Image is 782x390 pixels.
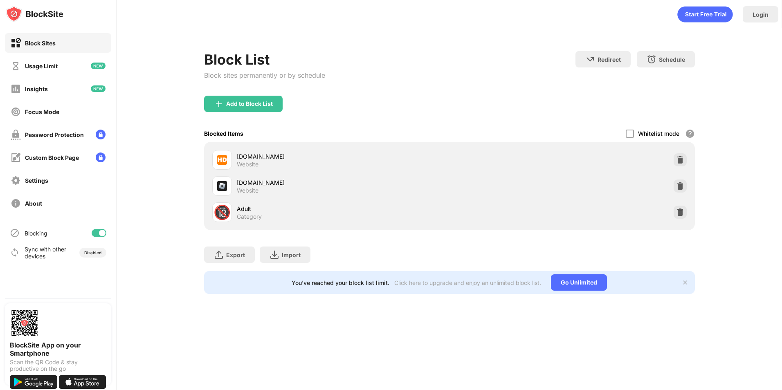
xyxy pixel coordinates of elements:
div: Website [237,161,258,168]
div: Add to Block List [226,101,273,107]
div: Settings [25,177,48,184]
img: customize-block-page-off.svg [11,152,21,163]
img: logo-blocksite.svg [6,6,63,22]
img: favicons [217,181,227,191]
div: Focus Mode [25,108,59,115]
img: time-usage-off.svg [11,61,21,71]
div: Blocked Items [204,130,243,137]
img: options-page-qr-code.png [10,308,39,338]
img: sync-icon.svg [10,248,20,258]
img: x-button.svg [682,279,688,286]
div: Disabled [84,250,101,255]
div: Schedule [659,56,685,63]
div: Sync with other devices [25,246,67,260]
div: Block sites permanently or by schedule [204,71,325,79]
div: Block List [204,51,325,68]
div: Blocking [25,230,47,237]
div: You’ve reached your block list limit. [292,279,389,286]
div: BlockSite App on your Smartphone [10,341,106,357]
img: get-it-on-google-play.svg [10,375,57,389]
div: [DOMAIN_NAME] [237,152,449,161]
div: Go Unlimited [551,274,607,291]
img: download-on-the-app-store.svg [59,375,106,389]
div: 🔞 [213,204,231,221]
img: settings-off.svg [11,175,21,186]
div: Insights [25,85,48,92]
img: blocking-icon.svg [10,228,20,238]
div: Redirect [598,56,621,63]
img: insights-off.svg [11,84,21,94]
img: lock-menu.svg [96,152,106,162]
div: Password Protection [25,131,84,138]
img: lock-menu.svg [96,130,106,139]
div: Usage Limit [25,63,58,69]
div: Adult [237,204,449,213]
img: new-icon.svg [91,85,106,92]
div: [DOMAIN_NAME] [237,178,449,187]
div: Click here to upgrade and enjoy an unlimited block list. [394,279,541,286]
div: Export [226,251,245,258]
div: Scan the QR Code & stay productive on the go [10,359,106,372]
img: about-off.svg [11,198,21,208]
div: About [25,200,42,207]
div: Custom Block Page [25,154,79,161]
img: favicons [217,155,227,165]
div: Import [282,251,301,258]
img: new-icon.svg [91,63,106,69]
div: Website [237,187,258,194]
div: animation [677,6,733,22]
div: Block Sites [25,40,56,47]
div: Category [237,213,262,220]
img: block-on.svg [11,38,21,48]
img: password-protection-off.svg [11,130,21,140]
img: focus-off.svg [11,107,21,117]
div: Whitelist mode [638,130,679,137]
div: Login [753,11,769,18]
